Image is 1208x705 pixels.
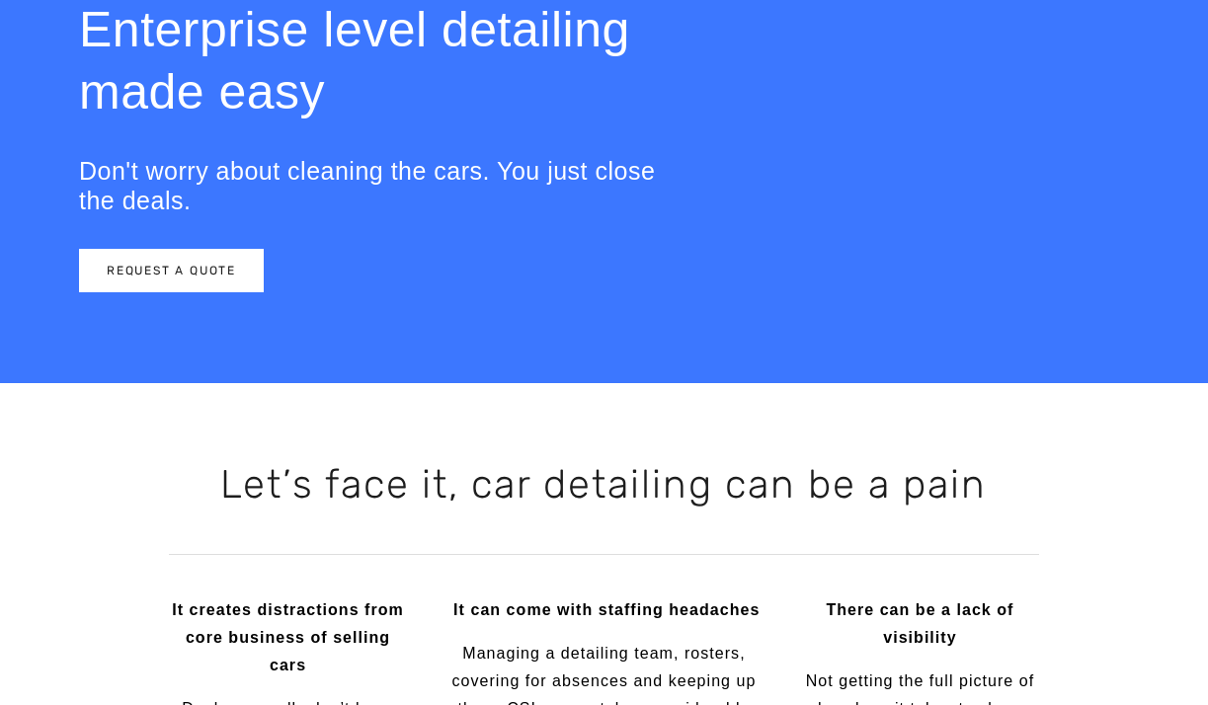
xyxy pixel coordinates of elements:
[79,156,678,215] h3: Don't worry about cleaning the cars. You just close the deals.
[169,457,1038,512] h2: Let’s face it, car detailing can be a pain
[826,601,1019,646] strong: There can be a lack of visibility
[79,249,264,292] a: REQUEST A QUOTE
[172,601,409,673] strong: It creates distractions from core business of selling cars
[453,601,760,618] strong: It can come with staffing headaches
